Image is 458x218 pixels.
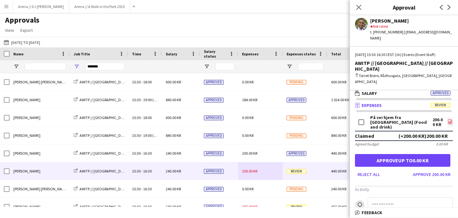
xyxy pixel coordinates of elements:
span: 200.00 KR [242,151,257,156]
span: Approved [287,98,306,102]
span: AWITP // [GEOGRAPHIC_DATA] // [GEOGRAPHIC_DATA] [80,80,167,84]
span: 1 024.00 KR [331,97,349,102]
a: Export [18,26,35,34]
span: 15:30 [132,204,141,209]
div: AWITP // [GEOGRAPHIC_DATA] // [GEOGRAPHIC_DATA] [355,60,453,72]
span: Pending [287,80,306,85]
h3: Approval [350,3,458,11]
span: Approved [204,205,224,209]
a: AWITP // [GEOGRAPHIC_DATA] // [GEOGRAPHIC_DATA] [74,115,167,120]
div: 0.00 KR [436,142,448,146]
span: 16:30 [143,169,152,173]
h3: Activity [355,186,453,192]
span: 16:30 [143,151,152,156]
span: Expenses [362,102,382,108]
span: AWITP // [GEOGRAPHIC_DATA] // [GEOGRAPHIC_DATA] [80,97,167,102]
span: Approved [204,133,224,138]
button: Open Filter Menu [13,64,19,69]
a: AWITP // [GEOGRAPHIC_DATA] // [GEOGRAPHIC_DATA] [74,133,167,138]
span: 19:00 [143,133,152,138]
button: Arena // A Walk in the Park 2025 [69,0,130,13]
span: Job Title [74,52,90,56]
div: 200.00 KR [433,117,443,127]
a: AWITP // [GEOGRAPHIC_DATA] // [GEOGRAPHIC_DATA] [74,169,167,173]
span: 16:30 [143,204,152,209]
span: Export [20,27,33,33]
input: Job Title Filter Input [85,63,124,70]
span: 15:30 [132,115,141,120]
div: (+200.00 KR) 200.00 KR [399,133,448,139]
a: AWITP // [GEOGRAPHIC_DATA] // [GEOGRAPHIC_DATA] [74,204,167,209]
input: Name Filter Input [25,63,66,70]
span: View [5,27,14,33]
span: AWITP // [GEOGRAPHIC_DATA] // [GEOGRAPHIC_DATA] [80,169,167,173]
div: [PERSON_NAME] [10,127,70,144]
span: Salary [166,52,177,56]
span: Review [287,205,306,209]
span: Pending [287,187,306,192]
span: 18:00 [143,80,152,84]
span: 200.00 KR [242,169,257,173]
span: AWITP // [GEOGRAPHIC_DATA] // [GEOGRAPHIC_DATA] [80,186,167,191]
div: [PERSON_NAME] [PERSON_NAME] [10,180,70,198]
div: [DATE] 15:30-16:30 CEST (1h) | Events (Event Staff) [355,52,453,58]
a: AWITP // [GEOGRAPHIC_DATA] // [GEOGRAPHIC_DATA] [74,80,167,84]
span: Pending [287,116,306,120]
span: 840.00 KR [331,133,346,138]
span: Approved [287,151,306,156]
button: Arena // DJ [PERSON_NAME] [13,0,69,13]
span: AWITP // [GEOGRAPHIC_DATA] // [GEOGRAPHIC_DATA] [80,133,167,138]
button: Reject all [355,169,383,179]
span: 15:30 [132,169,141,173]
span: 240.00 KR [166,186,181,191]
span: Approved [431,91,450,95]
div: Torvet Bistro, Rådhusgata, [GEOGRAPHIC_DATA], [GEOGRAPHIC_DATA] [355,73,453,84]
div: t. [PHONE_NUMBER] | [EMAIL_ADDRESS][DOMAIN_NAME] [370,29,453,41]
span: Approved [204,187,224,192]
span: 0.00 KR [242,115,253,120]
mat-expansion-panel-header: Feedback [350,208,458,217]
span: - [141,80,142,84]
span: Salary [362,90,377,96]
button: Approveup to0.00 KR [355,154,450,167]
div: Not rated [370,24,453,29]
mat-expansion-panel-header: SalaryApproved [350,88,458,98]
span: - [141,186,142,191]
button: Open Filter Menu [74,64,80,69]
span: 240.00 KR [331,186,346,191]
span: Expenses [242,52,259,56]
input: Expenses status Filter Input [298,63,323,70]
span: 0.00 KR [242,80,253,84]
span: - [141,204,142,209]
span: Approved [204,98,224,102]
span: 440.00 KR [331,151,346,156]
div: Agreed budget [355,142,379,146]
mat-expansion-panel-header: ExpensesReview [350,101,458,110]
span: 600.00 KR [331,80,346,84]
a: View [3,26,17,34]
span: - [141,115,142,120]
span: 240.00 KR [166,169,181,173]
span: Expenses status [287,52,316,56]
span: 15:30 [132,80,141,84]
input: Salary status Filter Input [215,63,234,70]
span: 600.00 KR [331,115,346,120]
span: Approved [204,151,224,156]
span: (+1h) [152,133,161,138]
span: 437.00 KR [331,204,346,209]
span: 600.00 KR [166,80,181,84]
button: Approve 200.00 KR [410,169,453,179]
span: Salary status [204,49,227,59]
span: 240.00 KR [166,151,181,156]
span: Review [431,103,450,108]
span: Approved [204,116,224,120]
span: Total [331,52,341,56]
span: Review [287,169,306,174]
span: 184.00 KR [242,97,257,102]
button: Open Filter Menu [287,64,292,69]
span: 840.00 KR [166,97,181,102]
div: [PERSON_NAME] [PERSON_NAME] [10,73,70,91]
span: 19:00 [143,97,152,102]
div: [PERSON_NAME] [10,91,70,109]
span: AWITP // [GEOGRAPHIC_DATA] // [GEOGRAPHIC_DATA] [80,115,167,120]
